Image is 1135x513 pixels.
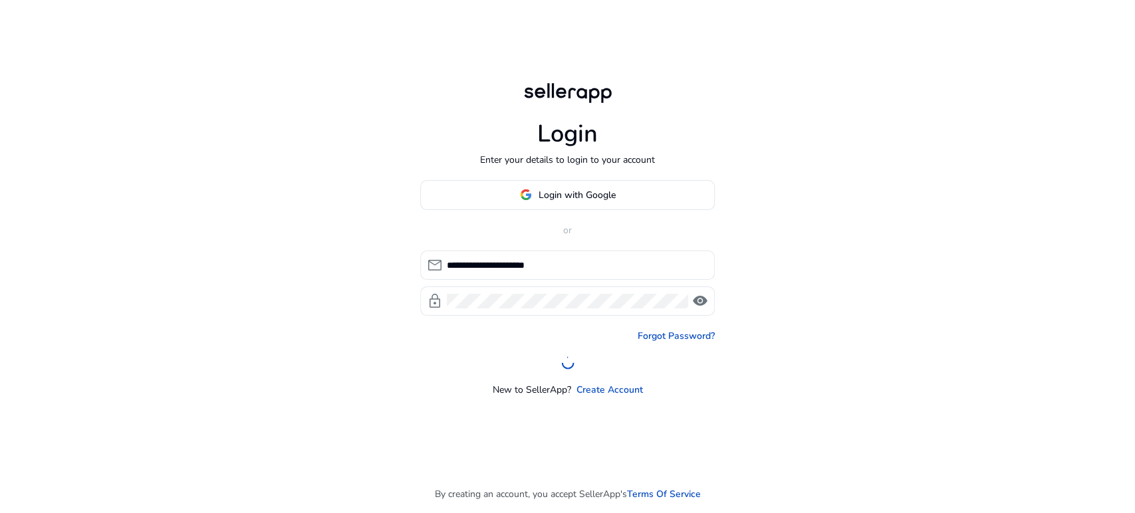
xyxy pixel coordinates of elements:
[427,293,443,309] span: lock
[539,188,616,202] span: Login with Google
[638,329,715,343] a: Forgot Password?
[420,223,715,237] p: or
[480,153,655,167] p: Enter your details to login to your account
[692,293,708,309] span: visibility
[576,383,643,397] a: Create Account
[493,383,571,397] p: New to SellerApp?
[520,189,532,201] img: google-logo.svg
[537,120,598,148] h1: Login
[420,180,715,210] button: Login with Google
[627,487,701,501] a: Terms Of Service
[427,257,443,273] span: mail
